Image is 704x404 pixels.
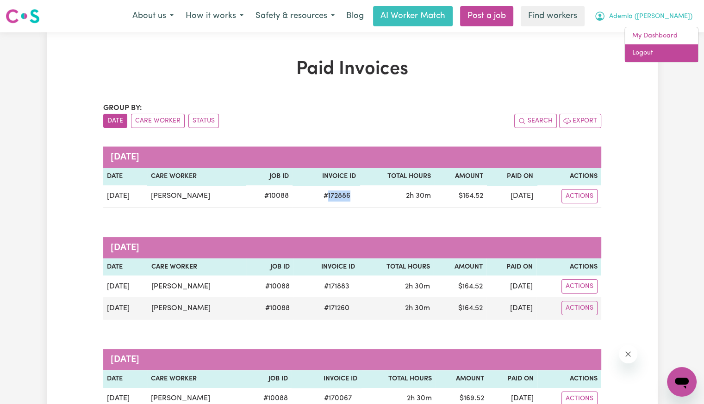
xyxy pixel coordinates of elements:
button: My Account [588,6,698,26]
th: Amount [435,168,487,185]
a: Find workers [521,6,585,26]
th: Total Hours [361,370,436,388]
span: # 172886 [318,190,356,202]
span: 2 hours 30 minutes [406,192,431,200]
iframe: Button to launch messaging window [667,367,697,397]
td: [DATE] [487,185,537,208]
iframe: Close message [619,345,637,363]
span: Need any help? [6,6,56,14]
th: Paid On [487,168,537,185]
a: AI Worker Match [373,6,453,26]
button: Actions [561,279,598,294]
span: 2 hours 30 minutes [405,305,430,312]
button: Safety & resources [249,6,341,26]
th: Invoice ID [293,168,359,185]
div: My Account [624,27,698,62]
button: Export [559,114,601,128]
img: Careseekers logo [6,8,40,24]
th: Care Worker [147,370,245,388]
th: Job ID [245,370,292,388]
td: $ 164.52 [434,297,486,319]
button: sort invoices by date [103,114,127,128]
a: Careseekers logo [6,6,40,27]
td: [PERSON_NAME] [148,297,246,319]
span: # 170067 [318,393,357,404]
span: # 171883 [318,281,355,292]
button: How it works [180,6,249,26]
span: Group by: [103,104,142,112]
span: 2 hours 30 minutes [405,283,430,290]
th: Actions [537,168,601,185]
td: $ 164.52 [435,185,487,208]
caption: [DATE] [103,147,601,168]
caption: [DATE] [103,349,601,370]
td: [DATE] [486,275,536,297]
button: sort invoices by paid status [188,114,219,128]
button: Actions [561,189,598,203]
caption: [DATE] [103,237,601,258]
span: 2 hours 30 minutes [407,395,432,402]
th: Actions [537,370,601,388]
td: [DATE] [103,297,148,319]
th: Total Hours [359,258,434,276]
th: Job ID [246,258,293,276]
a: Blog [341,6,369,26]
td: [DATE] [486,297,536,319]
button: sort invoices by care worker [131,114,185,128]
td: # 10088 [246,297,293,319]
th: Amount [436,370,488,388]
button: Search [514,114,557,128]
th: Invoice ID [293,258,359,276]
td: [PERSON_NAME] [148,275,246,297]
span: Ademla ([PERSON_NAME]) [609,12,692,22]
th: Care Worker [148,258,246,276]
th: Amount [434,258,486,276]
a: Post a job [460,6,513,26]
td: [DATE] [103,185,148,208]
a: My Dashboard [625,27,698,45]
span: # 171260 [318,303,355,314]
th: Total Hours [360,168,435,185]
th: Date [103,258,148,276]
th: Invoice ID [292,370,361,388]
th: Job ID [246,168,293,185]
td: # 10088 [246,185,293,208]
th: Paid On [486,258,536,276]
td: # 10088 [246,275,293,297]
button: About us [126,6,180,26]
button: Actions [561,301,598,315]
th: Care Worker [147,168,245,185]
a: Logout [625,44,698,62]
th: Paid On [488,370,537,388]
th: Date [103,370,147,388]
h1: Paid Invoices [103,58,601,80]
td: $ 164.52 [434,275,486,297]
td: [DATE] [103,275,148,297]
td: [PERSON_NAME] [147,185,245,208]
th: Actions [536,258,601,276]
th: Date [103,168,148,185]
